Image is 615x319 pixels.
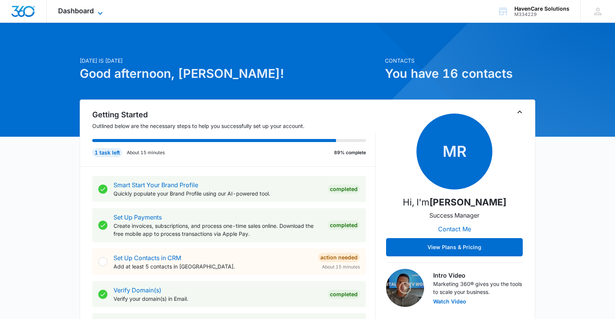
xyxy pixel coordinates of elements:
[114,190,322,197] p: Quickly populate your Brand Profile using our AI-powered tool.
[114,222,322,238] p: Create invoices, subscriptions, and process one-time sales online. Download the free mobile app t...
[386,269,424,307] img: Intro Video
[322,264,360,270] span: About 15 minutes
[433,299,466,304] button: Watch Video
[114,181,198,189] a: Smart Start Your Brand Profile
[127,149,165,156] p: About 15 minutes
[114,262,312,270] p: Add at least 5 contacts in [GEOGRAPHIC_DATA].
[328,185,360,194] div: Completed
[92,109,375,120] h2: Getting Started
[58,7,94,15] span: Dashboard
[114,286,161,294] a: Verify Domain(s)
[114,295,322,303] p: Verify your domain(s) in Email.
[403,196,506,209] p: Hi, I'm
[92,122,375,130] p: Outlined below are the necessary steps to help you successfully set up your account.
[385,65,535,83] h1: You have 16 contacts
[416,114,492,190] span: MR
[430,220,479,238] button: Contact Me
[80,65,380,83] h1: Good afternoon, [PERSON_NAME]!
[386,238,523,256] button: View Plans & Pricing
[429,197,506,208] strong: [PERSON_NAME]
[114,254,181,262] a: Set Up Contacts in CRM
[433,280,523,296] p: Marketing 360® gives you the tools to scale your business.
[515,107,524,117] button: Toggle Collapse
[328,221,360,230] div: Completed
[328,290,360,299] div: Completed
[80,57,380,65] p: [DATE] is [DATE]
[429,211,479,220] p: Success Manager
[334,149,366,156] p: 89% complete
[514,12,569,17] div: account id
[385,57,535,65] p: Contacts
[318,253,360,262] div: Action Needed
[433,271,523,280] h3: Intro Video
[92,148,122,157] div: 1 task left
[514,6,569,12] div: account name
[114,213,162,221] a: Set Up Payments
